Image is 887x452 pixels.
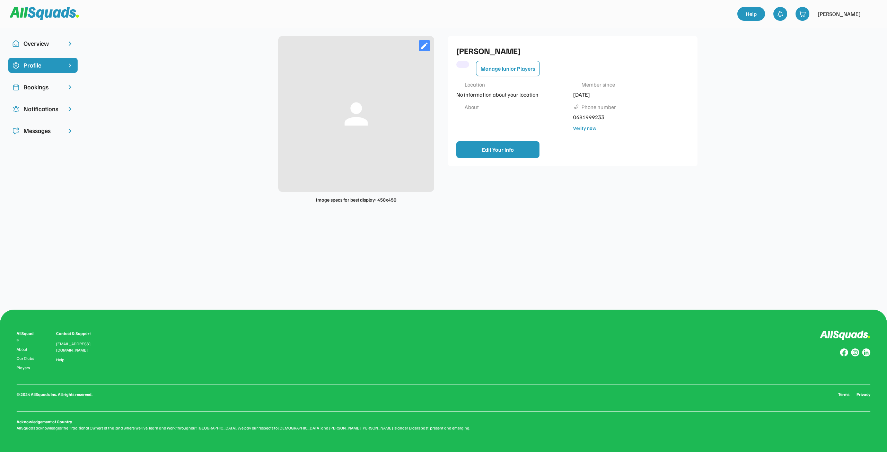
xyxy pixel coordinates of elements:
div: Acknowledgement of Country [17,419,72,425]
div: Bookings [24,82,62,92]
div: [DATE] [573,90,686,99]
img: chevron-right.svg [67,127,73,134]
div: Member since [581,80,615,89]
img: Squad%20Logo.svg [10,7,79,20]
img: yH5BAEAAAAALAAAAAABAAEAAAIBRAA7 [456,104,463,110]
div: [PERSON_NAME] [818,10,861,18]
div: Contact & Support [56,330,99,337]
div: Verify now [573,124,596,132]
div: Image specs for best display: 450x450 [316,196,396,203]
img: yH5BAEAAAAALAAAAAABAAEAAAIBRAA7 [573,81,579,88]
div: Phone number [581,103,616,111]
img: chevron-right.svg [67,40,73,47]
img: yH5BAEAAAAALAAAAAABAAEAAAIBRAA7 [456,81,463,88]
div: © 2024 AllSquads Inc. All rights reserved. [17,391,93,398]
a: Terms [838,391,850,398]
div: No information about your location [456,90,569,99]
a: About [17,347,35,352]
div: [PERSON_NAME] [456,44,686,57]
a: Privacy [857,391,870,398]
a: Players [17,365,35,370]
div: Overview [24,39,62,48]
img: Icon%20copy%205.svg [12,127,19,134]
img: Icon%20copy%204.svg [12,106,19,113]
div: AllSquads acknowledges the Traditional Owners of the land where we live, learn and work throughou... [17,425,870,431]
img: Icon%20copy%202.svg [12,84,19,91]
a: Our Clubs [17,356,35,361]
div: AllSquads [17,330,35,343]
img: yH5BAEAAAAALAAAAAABAAEAAAIBRAA7 [865,7,879,21]
button: Edit Your Info [456,141,539,158]
img: chevron-right%20copy%203.svg [67,62,73,69]
img: shopping-cart-01%20%281%29.svg [799,10,806,17]
div: Location [465,80,485,89]
img: Logo%20inverted.svg [820,330,870,340]
img: chevron-right.svg [67,106,73,113]
button: person [339,97,374,131]
img: Icon%20copy%2015.svg [12,62,19,69]
img: Group%20copy%206.svg [862,348,870,357]
div: About [465,103,479,111]
a: Help [737,7,765,21]
img: chevron-right.svg [67,84,73,91]
div: 0481999233 [573,113,686,121]
img: Icon%20copy%2010.svg [12,40,19,47]
a: Help [56,357,64,362]
button: Manage Junior Players [476,61,540,76]
div: Messages [24,126,62,135]
img: bell-03%20%281%29.svg [777,10,784,17]
img: Group%20copy%207.svg [851,348,859,357]
div: Notifications [24,104,62,114]
div: [EMAIL_ADDRESS][DOMAIN_NAME] [56,341,99,353]
img: Group%20copy%208.svg [840,348,848,357]
div: Profile [24,61,62,70]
